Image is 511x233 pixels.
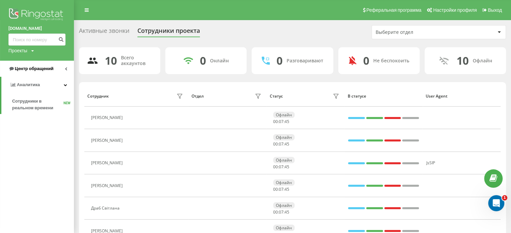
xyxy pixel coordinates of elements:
[273,210,289,215] div: : :
[279,141,284,147] span: 07
[376,30,456,35] div: Выберите отдел
[287,58,323,64] div: Разговаривают
[269,94,283,99] div: Статус
[433,7,477,13] span: Настройки профиля
[87,94,109,99] div: Сотрудник
[137,27,200,38] div: Сотрудники проекта
[121,55,152,66] div: Всего аккаунтов
[273,119,278,124] span: 00
[273,165,289,169] div: : :
[279,164,284,170] span: 07
[12,98,63,111] span: Сотрудники в реальном времени
[79,27,129,38] div: Активные звонки
[279,209,284,215] span: 07
[8,47,27,54] div: Проекты
[276,54,283,67] div: 0
[285,119,289,124] span: 45
[273,164,278,170] span: 00
[15,66,53,71] span: Центр обращений
[273,209,278,215] span: 00
[373,58,409,64] div: Не беспокоить
[12,95,74,114] a: Сотрудники в реальном времениNEW
[91,115,124,120] div: [PERSON_NAME]
[273,186,278,192] span: 00
[91,183,124,188] div: [PERSON_NAME]
[285,209,289,215] span: 45
[285,141,289,147] span: 45
[191,94,204,99] div: Отдел
[91,206,121,211] div: Драб Світлана
[273,225,295,231] div: Офлайн
[456,54,468,67] div: 10
[273,134,295,140] div: Офлайн
[502,195,507,200] span: 1
[285,186,289,192] span: 45
[8,7,66,23] img: Ringostat logo
[273,112,295,118] div: Офлайн
[8,25,66,32] a: [DOMAIN_NAME]
[8,34,66,46] input: Поиск по номеру
[426,94,497,99] div: User Agent
[472,58,492,64] div: Офлайн
[273,202,295,209] div: Офлайн
[105,54,117,67] div: 10
[366,7,421,13] span: Реферальная программа
[273,157,295,163] div: Офлайн
[1,77,74,93] a: Аналитика
[210,58,229,64] div: Онлайн
[273,141,278,147] span: 00
[279,186,284,192] span: 07
[91,161,124,165] div: [PERSON_NAME]
[273,142,289,147] div: : :
[200,54,206,67] div: 0
[426,160,435,166] span: JsSIP
[285,164,289,170] span: 45
[348,94,419,99] div: В статусе
[488,195,504,211] iframe: Intercom live chat
[488,7,502,13] span: Выход
[273,179,295,186] div: Офлайн
[279,119,284,124] span: 07
[273,119,289,124] div: : :
[17,82,40,87] span: Аналитика
[363,54,369,67] div: 0
[91,138,124,143] div: [PERSON_NAME]
[273,187,289,192] div: : :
